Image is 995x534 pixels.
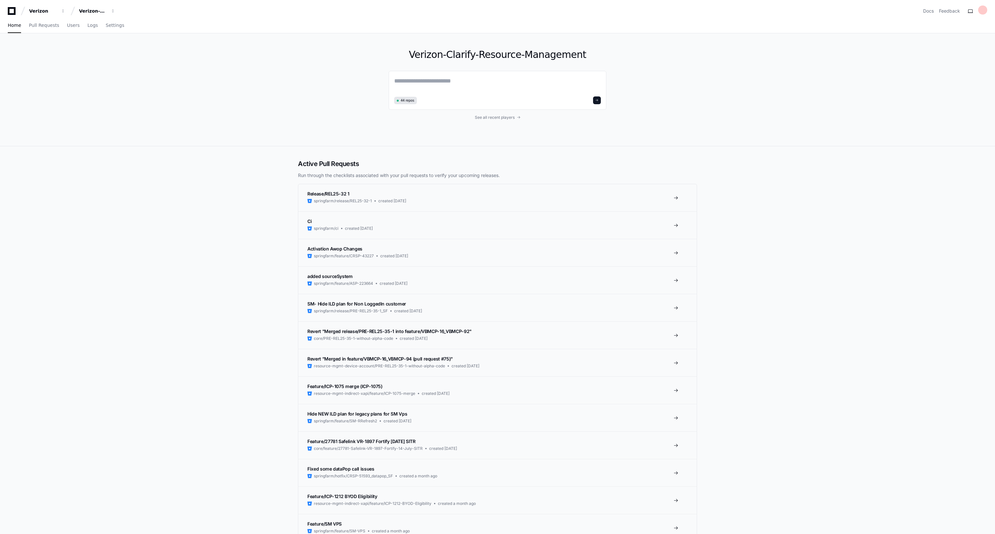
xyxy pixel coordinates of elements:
[298,239,697,266] a: Activation Awop Changesspringfarm/feature/CRSP-43227created [DATE]
[8,23,21,27] span: Home
[298,404,697,431] a: Hide NEW ILD plan for legacy plans for SM Vpsspringfarm/feature/SM-RRefresh2created [DATE]
[298,486,697,514] a: Feature/ICP-1212 BYOD Eligibilityresource-mgmt-indirect-xapi/feature/ICP-1212-BYOD-Eligibilitycre...
[298,459,697,486] a: Fixed some dataPop call issuesspringfarm/hotfix/CRSP-51593_datapop_SFcreated a month ago
[298,159,697,168] h2: Active Pull Requests
[298,172,697,179] p: Run through the checklists associated with your pull requests to verify your upcoming releases.
[307,246,362,251] span: Activation Awop Changes
[8,18,21,33] a: Home
[314,473,393,479] span: springfarm/hotfix/CRSP-51593_datapop_SF
[307,301,406,306] span: SM- Hide ILD plan for Non LoggedIn customer
[372,528,410,534] span: created a month ago
[314,446,423,451] span: core/feature/27781-Safelink-VR-1897-Fortify-14-July-SITR
[79,8,107,14] div: Verizon-Clarify-Resource-Management
[314,501,431,506] span: resource-mgmt-indirect-xapi/feature/ICP-1212-BYOD-Eligibility
[298,431,697,459] a: Feature/27781 Safelink VR-1897 Fortify [DATE] SITRcore/feature/27781-Safelink-VR-1897-Fortify-14-...
[345,226,373,231] span: created [DATE]
[939,8,960,14] button: Feedback
[307,328,472,334] span: Revert "Merged release/PRE-REL25-35-1 into feature/VBMCP-16_VBMCP-92"
[307,384,382,389] span: Feature/ICP-1075 merge (ICP-1075)
[422,391,450,396] span: created [DATE]
[106,18,124,33] a: Settings
[307,521,342,527] span: Feature/SM VPS
[314,336,393,341] span: core/PRE-REL25-35-1-without-alpha-code
[307,411,407,417] span: Hide NEW ILD plan for legacy plans for SM Vps
[298,294,697,321] a: SM- Hide ILD plan for Non LoggedIn customerspringfarm/release/PRE-REL25-35-1_SFcreated [DATE]
[87,23,98,27] span: Logs
[307,218,312,224] span: Ci
[380,253,408,259] span: created [DATE]
[298,211,697,239] a: Cispringfarm/cicreated [DATE]
[298,376,697,404] a: Feature/ICP-1075 merge (ICP-1075)resource-mgmt-indirect-xapi/feature/ICP-1075-mergecreated [DATE]
[438,501,476,506] span: created a month ago
[429,446,457,451] span: created [DATE]
[29,8,57,14] div: Verizon
[106,23,124,27] span: Settings
[475,115,515,120] span: See all recent players
[76,5,118,17] button: Verizon-Clarify-Resource-Management
[67,23,80,27] span: Users
[307,494,377,499] span: Feature/ICP-1212 BYOD Eligibility
[314,528,365,534] span: springfarm/feature/SM-VPS
[314,253,374,259] span: springfarm/feature/CRSP-43227
[29,18,59,33] a: Pull Requests
[87,18,98,33] a: Logs
[401,98,414,103] span: 44 repos
[307,439,416,444] span: Feature/27781 Safelink VR-1897 Fortify [DATE] SITR
[399,473,437,479] span: created a month ago
[314,198,372,204] span: springfarm/release/REL25-32-1
[298,349,697,376] a: Revert "Merged in feature/VBMCP-16_VBMCP-94 (pull request #75)"resource-mgmt-device-account/PRE-R...
[314,418,377,424] span: springfarm/feature/SM-RRefresh2
[314,226,338,231] span: springfarm/ci
[314,281,373,286] span: springfarm/feature/ASP-223664
[314,363,445,369] span: resource-mgmt-device-account/PRE-REL25-35-1-without-alpha-code
[307,356,453,362] span: Revert "Merged in feature/VBMCP-16_VBMCP-94 (pull request #75)"
[307,191,349,196] span: Release/REL25-32 1
[389,115,606,120] a: See all recent players
[389,49,606,61] h1: Verizon-Clarify-Resource-Management
[29,23,59,27] span: Pull Requests
[314,391,415,396] span: resource-mgmt-indirect-xapi/feature/ICP-1075-merge
[307,466,374,472] span: Fixed some dataPop call issues
[298,321,697,349] a: Revert "Merged release/PRE-REL25-35-1 into feature/VBMCP-16_VBMCP-92"core/PRE-REL25-35-1-without-...
[27,5,68,17] button: Verizon
[452,363,479,369] span: created [DATE]
[383,418,411,424] span: created [DATE]
[298,184,697,211] a: Release/REL25-32 1springfarm/release/REL25-32-1created [DATE]
[67,18,80,33] a: Users
[314,308,388,314] span: springfarm/release/PRE-REL25-35-1_SF
[923,8,934,14] a: Docs
[378,198,406,204] span: created [DATE]
[394,308,422,314] span: created [DATE]
[400,336,428,341] span: created [DATE]
[298,266,697,294] a: added sourceSystemspringfarm/feature/ASP-223664created [DATE]
[380,281,407,286] span: created [DATE]
[307,273,353,279] span: added sourceSystem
